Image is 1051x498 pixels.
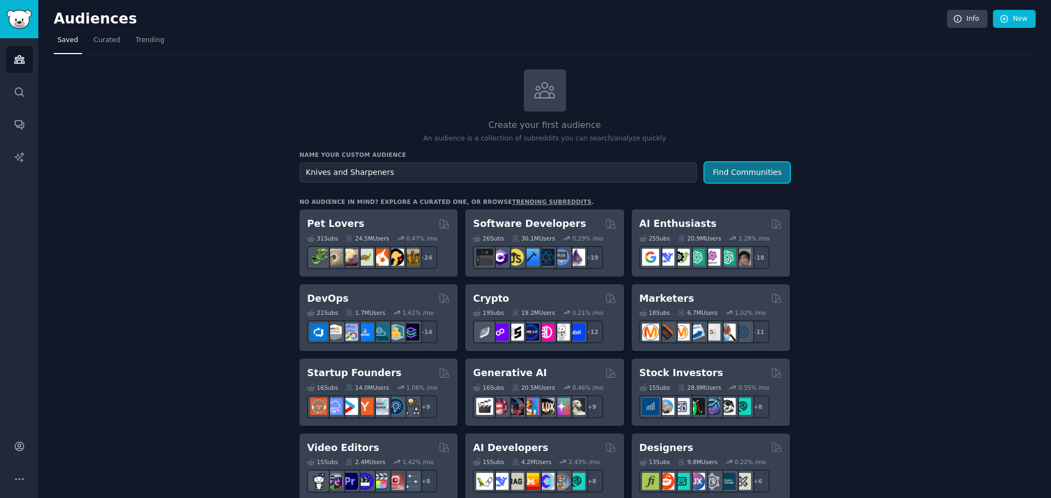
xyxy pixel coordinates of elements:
h2: Marketers [639,292,694,306]
div: 2.4M Users [345,458,385,466]
h2: DevOps [307,292,349,306]
img: content_marketing [642,324,659,341]
img: Emailmarketing [688,324,705,341]
div: 25 Sub s [639,235,670,242]
img: reactnative [538,249,555,266]
div: 1.06 % /mo [406,384,437,391]
img: ethfinance [476,324,493,341]
img: OnlineMarketing [734,324,751,341]
span: Trending [136,36,164,45]
div: 1.7M Users [345,309,385,317]
div: 15 Sub s [639,384,670,391]
div: 1.61 % /mo [403,309,434,317]
div: 19 Sub s [473,309,504,317]
img: elixir [568,249,585,266]
img: DeepSeek [657,249,674,266]
img: turtle [356,249,373,266]
img: azuredevops [310,324,327,341]
img: ValueInvesting [657,398,674,415]
img: cockatiel [372,249,389,266]
img: dalle2 [492,398,509,415]
img: 0xPolygon [492,324,509,341]
p: An audience is a collection of subreddits you can search/analyze quickly [299,134,790,144]
div: 0.55 % /mo [738,384,770,391]
a: Info [947,10,988,28]
div: 31 Sub s [307,235,338,242]
div: No audience in mind? Explore a curated one, or browse . [299,198,594,206]
img: swingtrading [719,398,736,415]
div: 15 Sub s [473,458,504,466]
a: Saved [54,32,82,54]
img: logodesign [657,473,674,490]
img: GummySearch logo [7,10,32,29]
div: + 19 [580,246,603,269]
div: + 11 [747,320,770,343]
img: VideoEditors [356,473,373,490]
img: Rag [507,473,524,490]
img: Forex [673,398,690,415]
div: + 24 [414,246,437,269]
img: gopro [310,473,327,490]
div: 26 Sub s [473,235,504,242]
img: GoogleGeminiAI [642,249,659,266]
a: Trending [132,32,168,54]
img: AItoolsCatalog [673,249,690,266]
img: deepdream [507,398,524,415]
div: + 9 [414,395,437,418]
div: 4.2M Users [512,458,552,466]
img: UI_Design [673,473,690,490]
img: MistralAI [522,473,539,490]
div: + 6 [747,470,770,493]
img: SaaS [326,398,343,415]
img: technicalanalysis [734,398,751,415]
img: defiblockchain [538,324,555,341]
img: AskComputerScience [553,249,570,266]
a: Curated [90,32,124,54]
img: UXDesign [688,473,705,490]
div: + 8 [414,470,437,493]
div: 0.46 % /mo [573,384,604,391]
div: + 12 [580,320,603,343]
img: starryai [553,398,570,415]
img: OpenAIDev [703,249,720,266]
img: DevOpsLinks [356,324,373,341]
img: ycombinator [356,398,373,415]
h2: Designers [639,441,694,455]
img: PetAdvice [387,249,404,266]
img: learnjavascript [507,249,524,266]
img: growmybusiness [402,398,419,415]
div: 9.8M Users [678,458,718,466]
img: premiere [341,473,358,490]
img: UX_Design [734,473,751,490]
h2: AI Enthusiasts [639,217,717,231]
h2: Crypto [473,292,509,306]
div: 2.43 % /mo [569,458,600,466]
div: + 9 [580,395,603,418]
div: 1.02 % /mo [735,309,766,317]
button: Find Communities [704,162,790,183]
img: DeepSeek [492,473,509,490]
h2: Generative AI [473,366,547,380]
h2: Software Developers [473,217,586,231]
img: dividends [642,398,659,415]
div: 14.0M Users [345,384,389,391]
h2: Audiences [54,10,947,28]
div: 6.7M Users [678,309,718,317]
img: aws_cdk [387,324,404,341]
img: aivideo [476,398,493,415]
img: StocksAndTrading [703,398,720,415]
img: AWS_Certified_Experts [326,324,343,341]
img: Youtubevideo [387,473,404,490]
img: editors [326,473,343,490]
img: startup [341,398,358,415]
div: 16 Sub s [473,384,504,391]
img: indiehackers [372,398,389,415]
div: 28.8M Users [678,384,721,391]
img: Docker_DevOps [341,324,358,341]
h2: Video Editors [307,441,379,455]
div: 0.21 % /mo [573,309,604,317]
img: defi_ [568,324,585,341]
img: ethstaker [507,324,524,341]
img: iOSProgramming [522,249,539,266]
div: 0.29 % /mo [573,235,604,242]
